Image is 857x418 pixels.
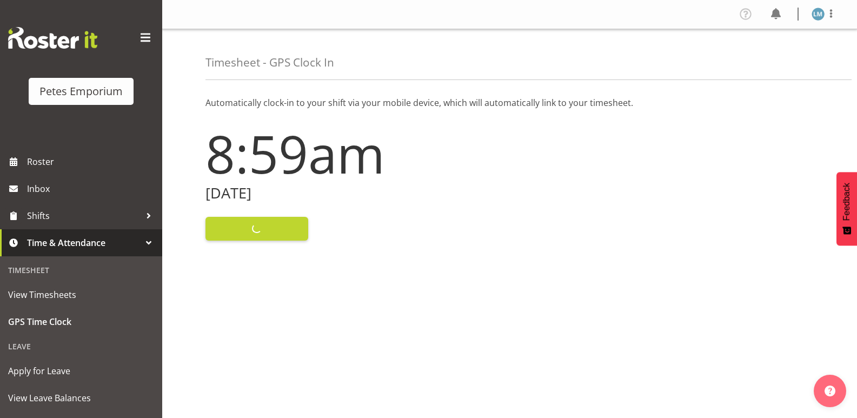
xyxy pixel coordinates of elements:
h2: [DATE] [205,185,503,202]
span: Inbox [27,181,157,197]
span: Shifts [27,208,141,224]
h4: Timesheet - GPS Clock In [205,56,334,69]
span: View Timesheets [8,287,154,303]
div: Petes Emporium [39,83,123,99]
div: Timesheet [3,259,160,281]
button: Feedback - Show survey [836,172,857,246]
p: Automatically clock-in to your shift via your mobile device, which will automatically link to you... [205,96,814,109]
span: Apply for Leave [8,363,154,379]
a: GPS Time Clock [3,308,160,335]
span: Feedback [842,183,852,221]
a: View Leave Balances [3,384,160,412]
div: Leave [3,335,160,357]
img: lianne-morete5410.jpg [812,8,825,21]
span: View Leave Balances [8,390,154,406]
span: Time & Attendance [27,235,141,251]
a: View Timesheets [3,281,160,308]
img: help-xxl-2.png [825,386,835,396]
h1: 8:59am [205,124,503,183]
img: Rosterit website logo [8,27,97,49]
span: GPS Time Clock [8,314,154,330]
a: Apply for Leave [3,357,160,384]
span: Roster [27,154,157,170]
